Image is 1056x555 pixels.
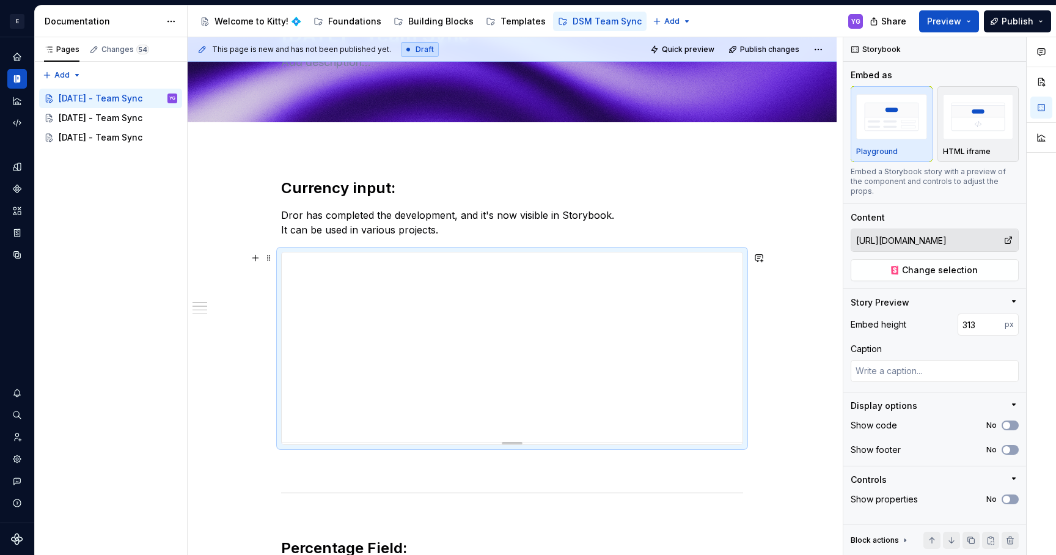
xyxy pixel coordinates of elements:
button: Add [39,67,85,84]
a: Assets [7,201,27,221]
div: Content [851,211,885,224]
div: Documentation [45,15,160,28]
div: Changes [101,45,149,54]
button: Story Preview [851,296,1019,309]
button: placeholderHTML iframe [937,86,1019,162]
button: Change selection [851,259,1019,281]
strong: Currency input: [281,179,395,197]
a: Foundations [309,12,386,31]
div: Building Blocks [408,15,474,28]
div: Block actions [851,532,910,549]
div: Templates [501,15,546,28]
a: Settings [7,449,27,469]
label: No [986,494,997,504]
p: Playground [856,147,898,156]
a: Components [7,179,27,199]
button: Share [864,10,914,32]
img: placeholder [856,94,927,139]
span: Add [664,17,680,26]
a: Code automation [7,113,27,133]
div: DSM Team Sync [573,15,642,28]
div: Pages [44,45,79,54]
div: Caption [851,343,882,355]
span: Publish changes [740,45,799,54]
div: Welcome to Kitty! 💠 [215,15,301,28]
a: Analytics [7,91,27,111]
button: Preview [919,10,979,32]
span: This page is new and has not been published yet. [212,45,391,54]
button: Contact support [7,471,27,491]
div: Show properties [851,493,918,505]
a: Data sources [7,245,27,265]
span: 54 [136,45,149,54]
button: Quick preview [647,41,720,58]
span: Publish [1002,15,1033,28]
input: Auto [958,314,1005,336]
a: Documentation [7,69,27,89]
a: [DATE] - Team Sync [39,108,182,128]
div: [DATE] - Team Sync [59,112,142,124]
div: Embed height [851,318,906,331]
div: Embed a Storybook story with a preview of the component and controls to adjust the props. [851,167,1019,196]
button: Notifications [7,383,27,403]
span: Add [54,70,70,80]
a: Templates [481,12,551,31]
div: Show code [851,419,897,432]
a: Building Blocks [389,12,479,31]
a: DSM Team Sync [553,12,647,31]
a: [DATE] - Team SyncYG [39,89,182,108]
button: Publish changes [725,41,805,58]
button: Display options [851,400,1019,412]
button: placeholderPlayground [851,86,933,162]
label: No [986,421,997,430]
span: Preview [927,15,961,28]
button: Add [649,13,695,30]
div: [DATE] - Team Sync [59,92,142,105]
span: Share [881,15,906,28]
div: Page tree [39,89,182,147]
a: Home [7,47,27,67]
div: YG [169,92,175,105]
a: Storybook stories [7,223,27,243]
div: Show footer [851,444,901,456]
img: placeholder [943,94,1014,139]
a: Invite team [7,427,27,447]
div: Story Preview [851,296,909,309]
svg: Supernova Logo [11,533,23,545]
div: Controls [851,474,887,486]
span: Draft [416,45,434,54]
div: Display options [851,400,917,412]
a: Design tokens [7,157,27,177]
span: Change selection [902,264,978,276]
div: Embed as [851,69,892,81]
div: E [10,14,24,29]
p: HTML iframe [943,147,991,156]
div: YG [851,17,860,26]
button: Search ⌘K [7,405,27,425]
label: No [986,445,997,455]
button: Publish [984,10,1051,32]
a: Welcome to Kitty! 💠 [195,12,306,31]
p: Dror has completed the development, and it's now visible in Storybook. It can be used in various ... [281,208,743,237]
span: Quick preview [662,45,714,54]
iframe: To enrich screen reader interactions, please activate Accessibility in Grammarly extension settings [282,251,743,443]
p: px [1005,320,1014,329]
div: Page tree [195,9,647,34]
div: Foundations [328,15,381,28]
div: [DATE] - Team Sync [59,131,142,144]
